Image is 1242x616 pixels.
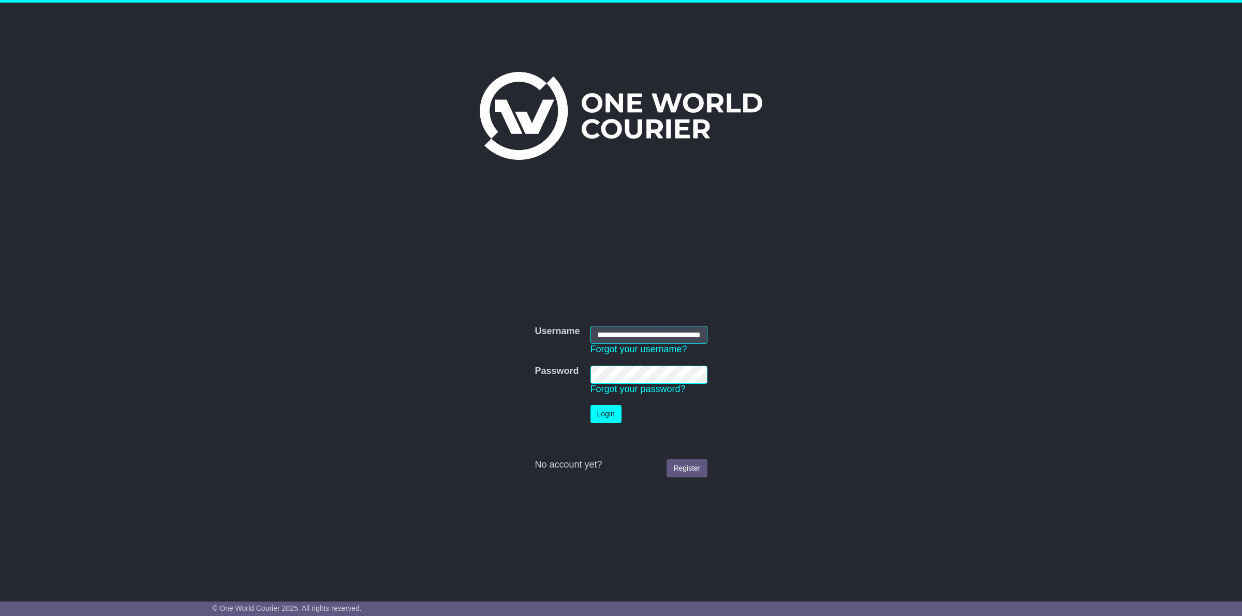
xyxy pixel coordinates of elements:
div: No account yet? [535,459,707,471]
button: Login [590,405,622,423]
label: Username [535,326,580,337]
span: © One World Courier 2025. All rights reserved. [212,604,362,612]
a: Forgot your username? [590,344,687,354]
a: Forgot your password? [590,384,686,394]
img: One World [480,72,762,160]
label: Password [535,366,579,377]
a: Register [667,459,707,477]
